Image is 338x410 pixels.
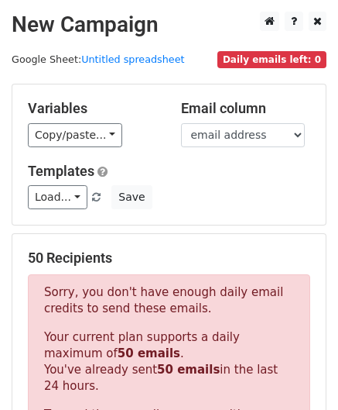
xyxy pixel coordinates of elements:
button: Save [111,185,152,209]
iframe: Chat Widget [261,336,338,410]
span: Daily emails left: 0 [217,51,326,68]
a: Daily emails left: 0 [217,53,326,65]
p: Sorry, you don't have enough daily email credits to send these emails. [44,284,294,317]
h5: Email column [181,100,311,117]
a: Templates [28,163,94,179]
strong: 50 emails [157,363,220,377]
h5: Variables [28,100,158,117]
a: Untitled spreadsheet [81,53,184,65]
strong: 50 emails [118,346,180,360]
a: Copy/paste... [28,123,122,147]
small: Google Sheet: [12,53,185,65]
h2: New Campaign [12,12,326,38]
h5: 50 Recipients [28,250,310,267]
p: Your current plan supports a daily maximum of . You've already sent in the last 24 hours. [44,329,294,394]
a: Load... [28,185,87,209]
